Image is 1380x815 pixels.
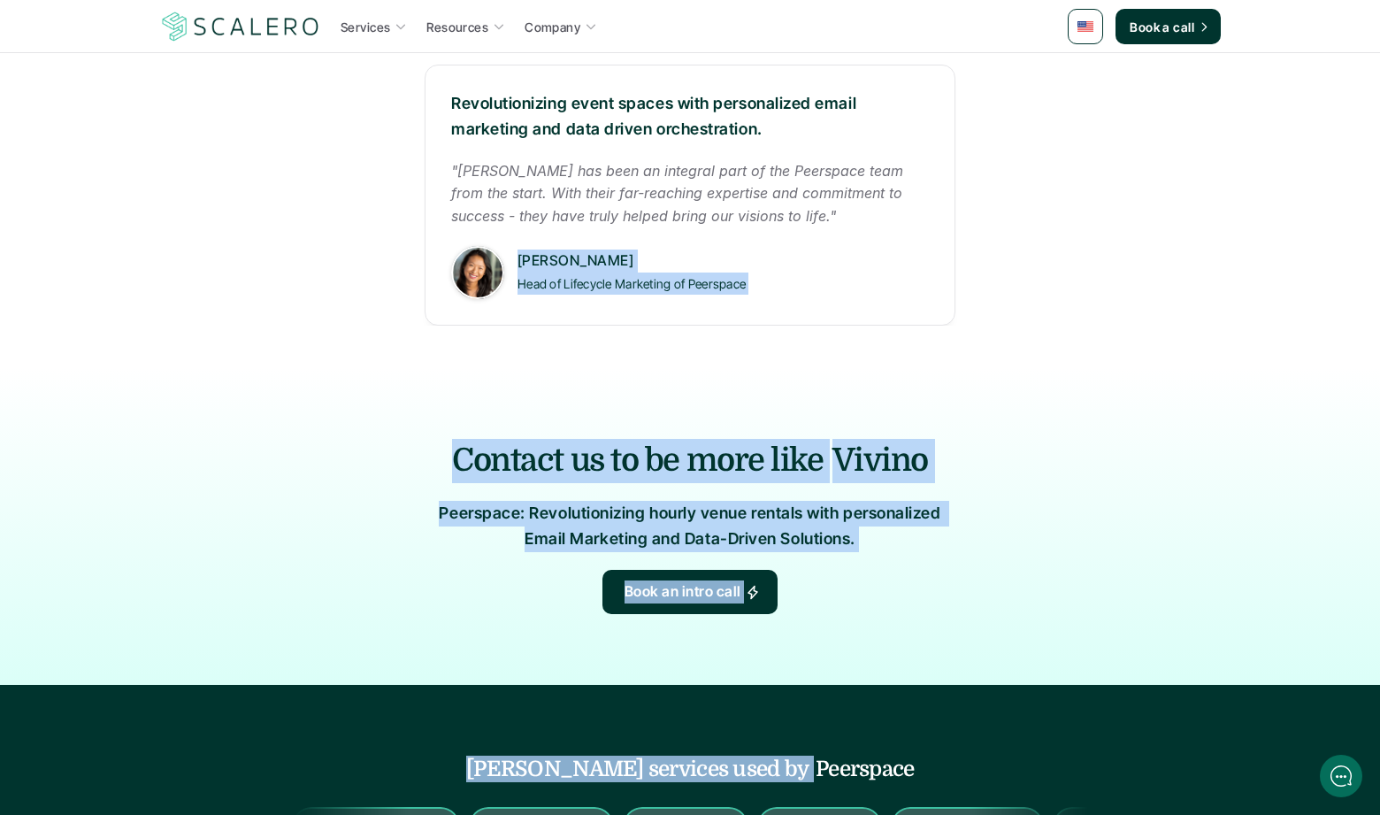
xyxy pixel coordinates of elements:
img: Scalero company logo [159,10,322,43]
h1: Hi! Welcome to [GEOGRAPHIC_DATA]. [27,86,327,114]
em: "[PERSON_NAME] has been an integral part of the Peerspace team from the start. With their far-rea... [451,162,908,225]
p: Peerspace: Revolutionizing hourly venue rentals with personalized Email Marketing and Data-Driven... [425,501,955,552]
h5: [PERSON_NAME] services used by [466,753,809,785]
p: [PERSON_NAME] [517,250,929,273]
h2: Let us know if we can help with lifecycle marketing. [27,118,327,203]
button: New conversation [27,235,326,270]
p: Book an intro call [625,580,741,604]
p: Company [525,18,580,36]
a: Scalero company logo [159,11,322,42]
h3: Contact us to be more like [452,439,824,483]
span: We run on Gist [148,619,224,630]
h5: Peerspace [816,753,915,785]
span: New conversation [114,245,212,259]
p: Resources [426,18,488,36]
p: Services [341,18,390,36]
a: Book an intro call [602,570,778,614]
p: Book a call [1130,18,1194,36]
a: Book a call [1115,9,1221,44]
p: Head of Lifecycle Marketing of Peerspace [517,273,929,295]
p: Revolutionizing event spaces with personalized email marketing and data driven orchestration. [451,91,929,142]
h3: Vivino [832,439,928,483]
iframe: gist-messenger-bubble-iframe [1320,755,1362,797]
